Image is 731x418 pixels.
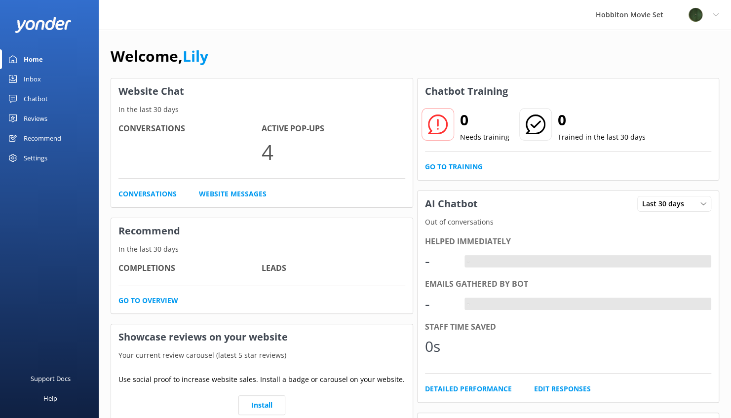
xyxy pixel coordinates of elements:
[464,298,472,310] div: -
[262,122,405,135] h4: Active Pop-ups
[24,69,41,89] div: Inbox
[111,104,413,115] p: In the last 30 days
[425,235,712,248] div: Helped immediately
[111,78,413,104] h3: Website Chat
[460,108,509,132] h2: 0
[425,383,512,394] a: Detailed Performance
[418,217,719,228] p: Out of conversations
[425,292,455,316] div: -
[642,198,690,209] span: Last 30 days
[24,49,43,69] div: Home
[31,369,71,388] div: Support Docs
[238,395,285,415] a: Install
[24,148,47,168] div: Settings
[118,122,262,135] h4: Conversations
[24,109,47,128] div: Reviews
[118,189,177,199] a: Conversations
[688,7,703,22] img: 34-1720495293.png
[425,335,455,358] div: 0s
[15,17,72,33] img: yonder-white-logo.png
[43,388,57,408] div: Help
[425,249,455,273] div: -
[262,135,405,168] p: 4
[111,244,413,255] p: In the last 30 days
[118,374,405,385] p: Use social proof to increase website sales. Install a badge or carousel on your website.
[111,350,413,361] p: Your current review carousel (latest 5 star reviews)
[425,161,483,172] a: Go to Training
[425,321,712,334] div: Staff time saved
[425,278,712,291] div: Emails gathered by bot
[118,295,178,306] a: Go to overview
[460,132,509,143] p: Needs training
[111,324,413,350] h3: Showcase reviews on your website
[418,78,515,104] h3: Chatbot Training
[262,262,405,275] h4: Leads
[464,255,472,268] div: -
[118,262,262,275] h4: Completions
[24,89,48,109] div: Chatbot
[183,46,208,66] a: Lily
[111,218,413,244] h3: Recommend
[24,128,61,148] div: Recommend
[558,108,646,132] h2: 0
[418,191,485,217] h3: AI Chatbot
[558,132,646,143] p: Trained in the last 30 days
[111,44,208,68] h1: Welcome,
[199,189,267,199] a: Website Messages
[534,383,591,394] a: Edit Responses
